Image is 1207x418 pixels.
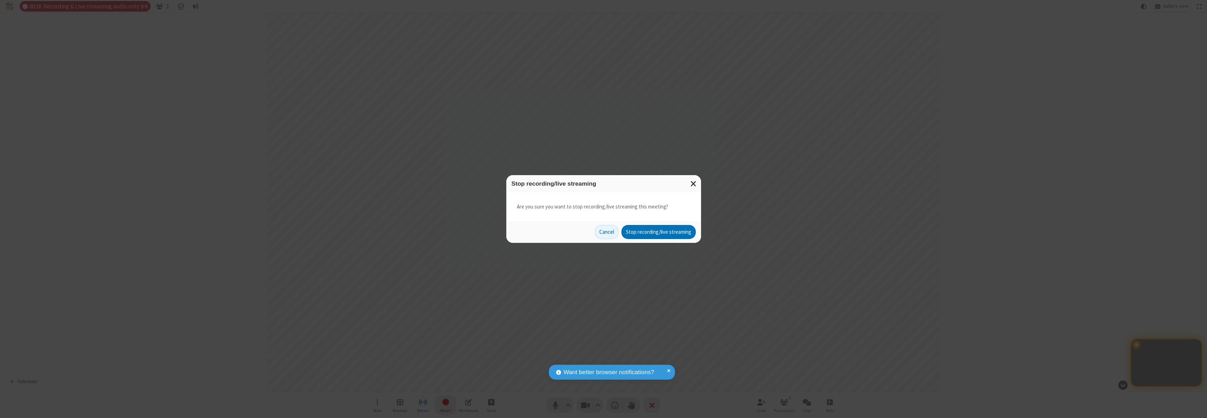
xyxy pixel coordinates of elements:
[595,225,619,239] button: Cancel
[564,368,654,377] span: Want better browser notifications?
[506,192,701,221] div: Are you sure you want to stop recording/live streaming this meeting?
[686,175,701,192] button: Close modal
[621,225,696,239] button: Stop recording/live streaming
[512,180,696,187] h3: Stop recording/live streaming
